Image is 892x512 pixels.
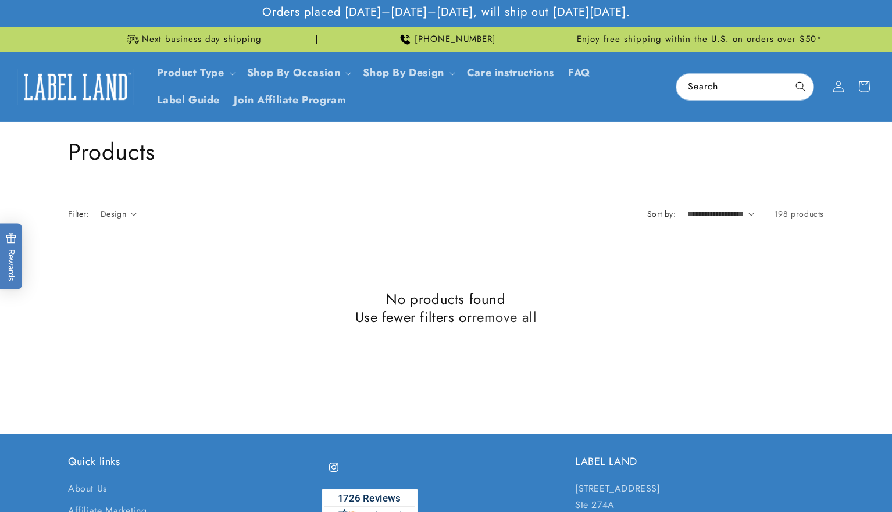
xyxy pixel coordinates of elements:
[13,65,138,109] a: Label Land
[788,74,813,99] button: Search
[234,94,346,107] span: Join Affiliate Program
[150,87,227,114] a: Label Guide
[363,65,444,80] a: Shop By Design
[68,290,824,326] h2: No products found Use fewer filters or
[568,66,591,80] span: FAQ
[157,65,224,80] a: Product Type
[247,66,341,80] span: Shop By Occasion
[68,27,317,52] div: Announcement
[561,59,598,87] a: FAQ
[472,308,537,326] a: remove all
[240,59,356,87] summary: Shop By Occasion
[142,34,262,45] span: Next business day shipping
[577,34,822,45] span: Enjoy free shipping within the U.S. on orders over $50*
[68,455,317,468] h2: Quick links
[157,94,220,107] span: Label Guide
[227,87,353,114] a: Join Affiliate Program
[356,59,459,87] summary: Shop By Design
[647,208,676,220] label: Sort by:
[415,34,496,45] span: [PHONE_NUMBER]
[68,208,89,220] h2: Filter:
[575,27,824,52] div: Announcement
[68,137,824,167] h1: Products
[322,27,570,52] div: Announcement
[467,66,554,80] span: Care instructions
[575,455,824,468] h2: LABEL LAND
[6,232,17,281] span: Rewards
[775,208,824,220] span: 198 products
[17,69,134,105] img: Label Land
[101,208,137,220] summary: Design (0 selected)
[150,59,240,87] summary: Product Type
[101,208,126,220] span: Design
[262,5,630,20] span: Orders placed [DATE]–[DATE]–[DATE], will ship out [DATE][DATE].
[460,59,561,87] a: Care instructions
